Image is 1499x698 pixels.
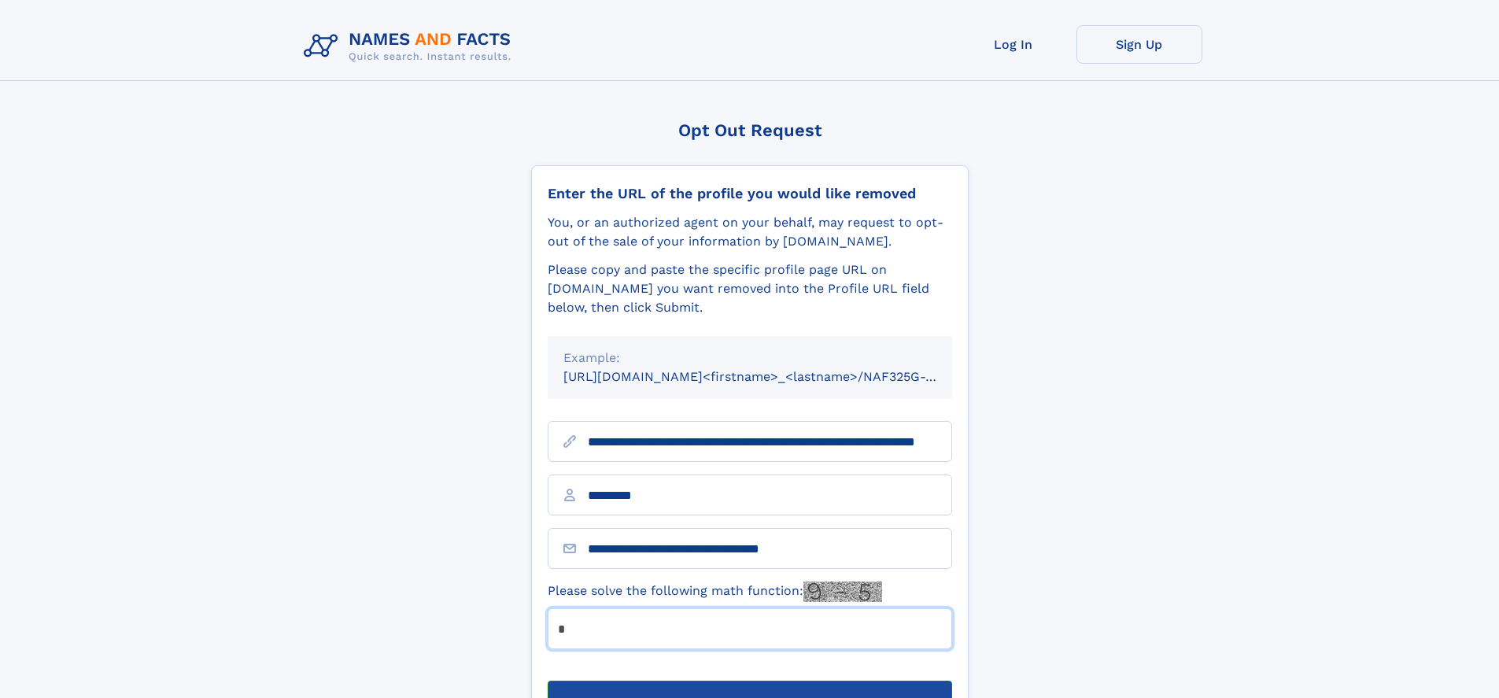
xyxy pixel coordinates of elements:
div: Example: [563,349,936,367]
div: Opt Out Request [531,120,969,140]
div: You, or an authorized agent on your behalf, may request to opt-out of the sale of your informatio... [548,213,952,251]
small: [URL][DOMAIN_NAME]<firstname>_<lastname>/NAF325G-xxxxxxxx [563,369,982,384]
label: Please solve the following math function: [548,582,882,602]
div: Please copy and paste the specific profile page URL on [DOMAIN_NAME] you want removed into the Pr... [548,260,952,317]
img: Logo Names and Facts [297,25,524,68]
div: Enter the URL of the profile you would like removed [548,185,952,202]
a: Sign Up [1076,25,1202,64]
a: Log In [951,25,1076,64]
